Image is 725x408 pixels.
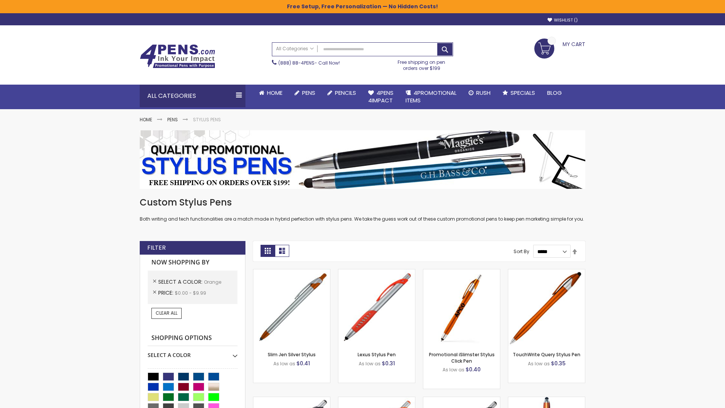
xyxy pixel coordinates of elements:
[140,116,152,123] a: Home
[253,397,330,403] a: Boston Stylus Pen-Orange
[253,269,330,346] img: Slim Jen Silver Stylus-Orange
[423,269,500,275] a: Promotional iSlimster Stylus Click Pen-Orange
[296,360,310,367] span: $0.41
[140,196,585,209] h1: Custom Stylus Pens
[547,89,562,97] span: Blog
[175,290,206,296] span: $0.00 - $9.99
[358,351,396,358] a: Lexus Stylus Pen
[463,85,497,101] a: Rush
[276,46,314,52] span: All Categories
[476,89,491,97] span: Rush
[156,310,177,316] span: Clear All
[511,89,535,97] span: Specials
[382,360,395,367] span: $0.31
[423,397,500,403] a: Lexus Metallic Stylus Pen-Orange
[497,85,541,101] a: Specials
[140,130,585,189] img: Stylus Pens
[528,360,550,367] span: As low as
[278,60,315,66] a: (888) 88-4PENS
[140,196,585,223] div: Both writing and tech functionalities are a match made in hybrid perfection with stylus pens. We ...
[151,308,182,318] a: Clear All
[423,269,500,346] img: Promotional iSlimster Stylus Click Pen-Orange
[148,255,238,270] strong: Now Shopping by
[551,360,566,367] span: $0.35
[338,269,415,346] img: Lexus Stylus Pen-Orange
[268,351,316,358] a: Slim Jen Silver Stylus
[167,116,178,123] a: Pens
[514,248,529,255] label: Sort By
[148,346,238,359] div: Select A Color
[253,269,330,275] a: Slim Jen Silver Stylus-Orange
[513,351,580,358] a: TouchWrite Query Stylus Pen
[253,85,288,101] a: Home
[288,85,321,101] a: Pens
[368,89,393,104] span: 4Pens 4impact
[429,351,495,364] a: Promotional iSlimster Stylus Click Pen
[400,85,463,109] a: 4PROMOTIONALITEMS
[321,85,362,101] a: Pencils
[390,56,454,71] div: Free shipping on pen orders over $199
[273,360,295,367] span: As low as
[261,245,275,257] strong: Grid
[338,397,415,403] a: Boston Silver Stylus Pen-Orange
[508,397,585,403] a: TouchWrite Command Stylus Pen-Orange
[272,43,318,55] a: All Categories
[338,269,415,275] a: Lexus Stylus Pen-Orange
[406,89,457,104] span: 4PROMOTIONAL ITEMS
[443,366,464,373] span: As low as
[362,85,400,109] a: 4Pens4impact
[140,44,215,68] img: 4Pens Custom Pens and Promotional Products
[508,269,585,275] a: TouchWrite Query Stylus Pen-Orange
[548,17,578,23] a: Wishlist
[193,116,221,123] strong: Stylus Pens
[158,289,175,297] span: Price
[541,85,568,101] a: Blog
[148,330,238,346] strong: Shopping Options
[278,60,340,66] span: - Call Now!
[466,366,481,373] span: $0.40
[204,279,221,285] span: Orange
[267,89,282,97] span: Home
[147,244,166,252] strong: Filter
[158,278,204,286] span: Select A Color
[359,360,381,367] span: As low as
[508,269,585,346] img: TouchWrite Query Stylus Pen-Orange
[335,89,356,97] span: Pencils
[302,89,315,97] span: Pens
[140,85,245,107] div: All Categories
